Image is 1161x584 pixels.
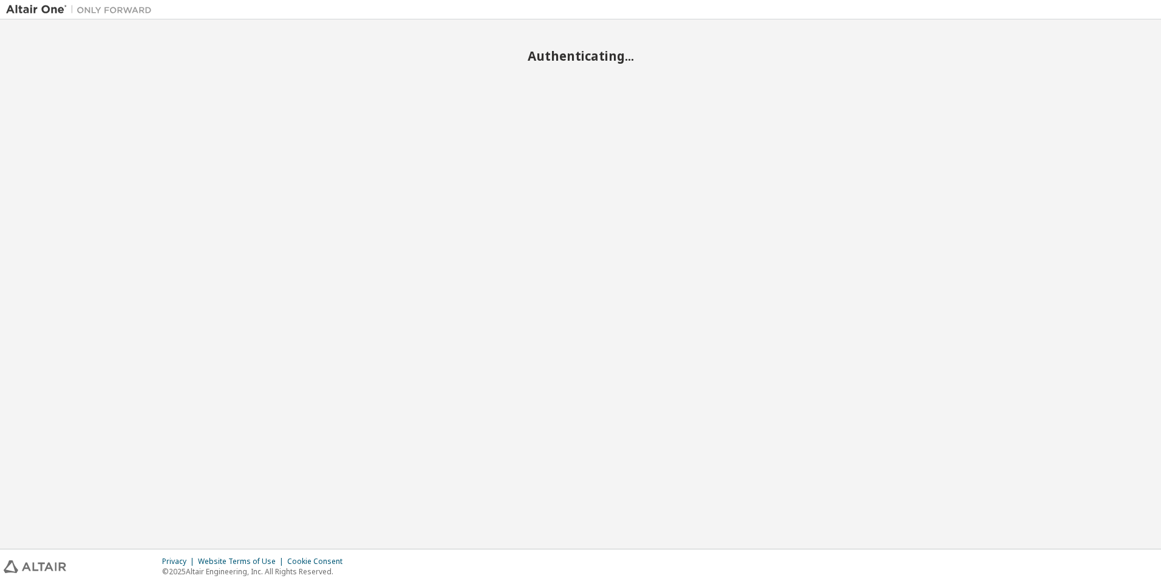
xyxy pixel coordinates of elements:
[162,566,350,577] p: © 2025 Altair Engineering, Inc. All Rights Reserved.
[287,557,350,566] div: Cookie Consent
[4,560,66,573] img: altair_logo.svg
[6,48,1155,64] h2: Authenticating...
[198,557,287,566] div: Website Terms of Use
[162,557,198,566] div: Privacy
[6,4,158,16] img: Altair One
